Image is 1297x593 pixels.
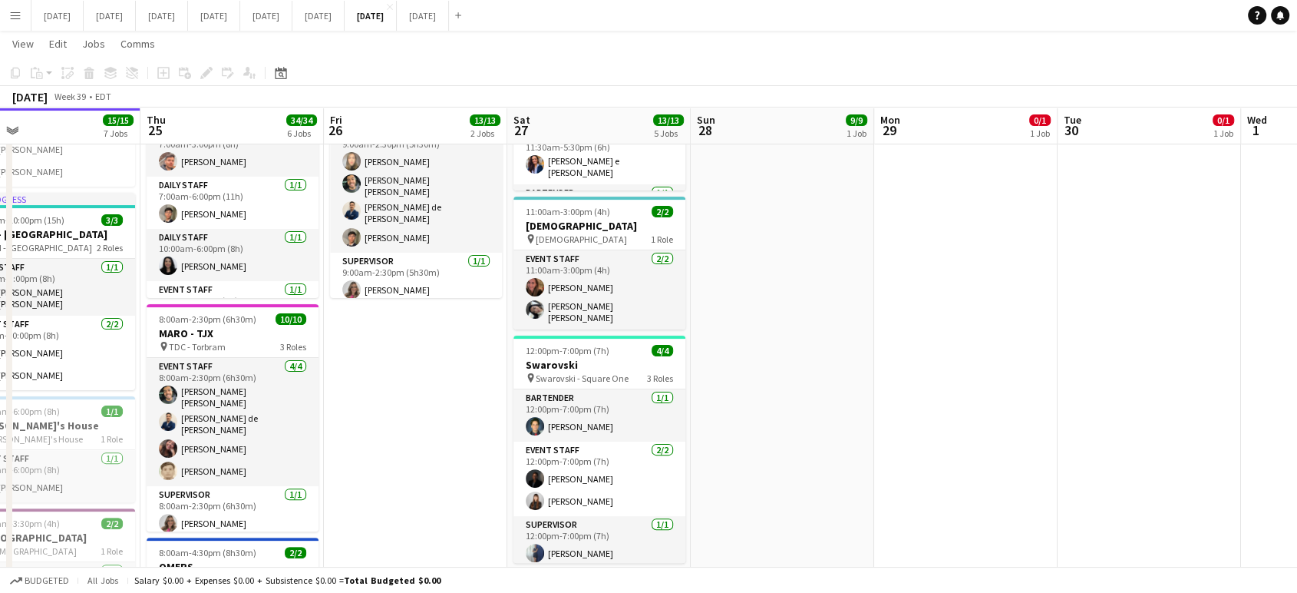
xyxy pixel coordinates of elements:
[12,37,34,51] span: View
[292,1,345,31] button: [DATE]
[8,572,71,589] button: Budgeted
[12,89,48,104] div: [DATE]
[31,1,84,31] button: [DATE]
[84,1,136,31] button: [DATE]
[43,34,73,54] a: Edit
[76,34,111,54] a: Jobs
[136,1,188,31] button: [DATE]
[84,575,121,586] span: All jobs
[345,1,397,31] button: [DATE]
[120,37,155,51] span: Comms
[397,1,449,31] button: [DATE]
[82,37,105,51] span: Jobs
[49,37,67,51] span: Edit
[51,91,89,102] span: Week 39
[188,1,240,31] button: [DATE]
[240,1,292,31] button: [DATE]
[344,575,441,586] span: Total Budgeted $0.00
[25,575,69,586] span: Budgeted
[6,34,40,54] a: View
[95,91,111,102] div: EDT
[114,34,161,54] a: Comms
[134,575,441,586] div: Salary $0.00 + Expenses $0.00 + Subsistence $0.00 =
